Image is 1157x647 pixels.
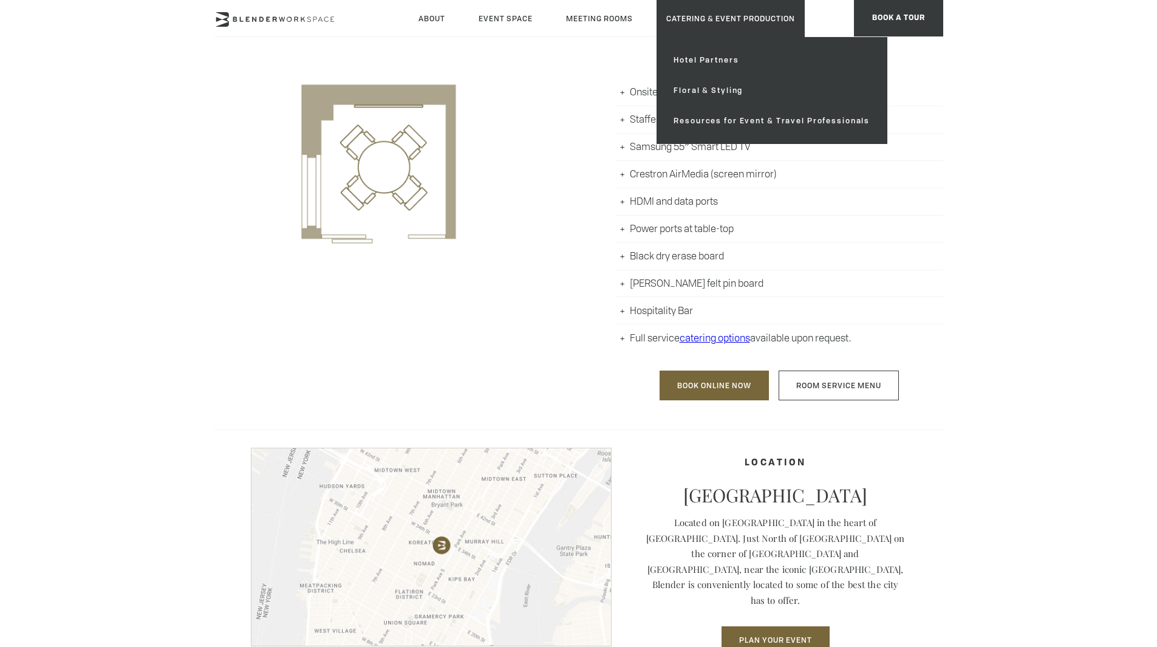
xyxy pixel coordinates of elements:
[251,448,612,646] img: blender-map.jpg
[664,75,879,106] a: Floral & Styling
[214,79,542,249] img: MR_A.png
[938,491,1157,647] iframe: Chat Widget
[615,243,943,270] li: Black dry erase board
[644,452,907,475] h4: Location
[680,331,750,344] a: catering options
[615,161,943,188] li: Crestron AirMedia (screen mirror)
[615,216,943,243] li: Power ports at table-top
[644,515,907,608] p: Located on [GEOGRAPHIC_DATA] in the heart of [GEOGRAPHIC_DATA]. Just North of [GEOGRAPHIC_DATA] o...
[615,188,943,216] li: HDMI and data ports
[664,45,879,75] a: Hotel Partners
[615,324,943,351] li: Full service available upon request.
[615,297,943,324] li: Hospitality Bar
[779,371,899,400] a: Room Service Menu
[615,106,943,134] li: Staffed Reception
[660,371,769,400] a: Book Online Now
[615,79,943,106] li: Onsite Management
[615,134,943,161] li: Samsung 55″ Smart LED TV
[615,270,943,298] li: [PERSON_NAME] felt pin board
[664,106,879,136] a: Resources for Event & Travel Professionals
[644,484,907,506] p: [GEOGRAPHIC_DATA]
